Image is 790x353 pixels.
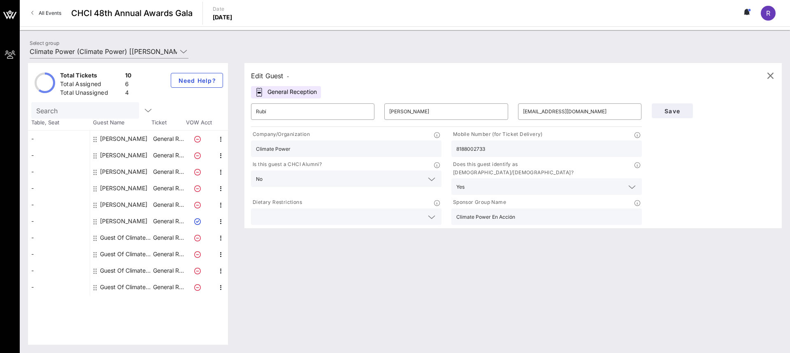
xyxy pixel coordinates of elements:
[171,73,223,88] button: Need Help?
[100,164,147,180] div: Mark Magaña
[28,164,90,180] div: -
[28,213,90,229] div: -
[152,131,185,147] p: General R…
[451,160,634,177] p: Does this guest identify as [DEMOGRAPHIC_DATA]/[DEMOGRAPHIC_DATA]?
[251,86,321,98] div: General Reception
[151,119,184,127] span: Ticket
[39,10,61,16] span: All Events
[451,178,642,195] div: Yes
[256,176,263,182] div: No
[456,184,465,190] div: Yes
[152,180,185,196] p: General R…
[658,108,686,115] span: Save
[152,246,185,262] p: General R…
[100,246,152,262] div: Guest Of Climate Power
[100,229,152,246] div: Guest Of Climate Power
[60,89,122,99] div: Total Unassigned
[100,147,147,164] div: Julio Ricardo Varela
[152,196,185,213] p: General R…
[761,6,776,21] div: R
[152,279,185,295] p: General R…
[100,262,152,279] div: Guest Of Climate Power
[451,198,506,207] p: Sponsor Group Name
[60,71,122,82] div: Total Tickets
[125,80,132,90] div: 6
[100,196,147,213] div: Rubí Martínez
[152,164,185,180] p: General R…
[287,73,289,79] span: -
[100,213,147,229] div: Rubi Martinez
[251,130,310,139] p: Company/Organization
[213,13,232,21] p: [DATE]
[125,71,132,82] div: 10
[30,40,59,46] label: Select group
[389,105,503,118] input: Last Name*
[100,180,147,196] div: Marlene Ramirez
[28,246,90,262] div: -
[100,279,152,295] div: Guest Of Climate Power
[652,103,693,118] button: Save
[28,196,90,213] div: -
[28,147,90,164] div: -
[28,131,90,147] div: -
[766,9,770,17] span: R
[125,89,132,99] div: 4
[178,77,216,84] span: Need Help?
[28,229,90,246] div: -
[256,105,369,118] input: First Name*
[90,119,151,127] span: Guest Name
[451,130,543,139] p: Mobile Number (for Ticket Delivery)
[251,198,302,207] p: Dietary Restrictions
[523,105,637,118] input: Email*
[184,119,213,127] span: VOW Acct
[251,171,441,187] div: No
[28,119,90,127] span: Table, Seat
[152,262,185,279] p: General R…
[60,80,122,90] div: Total Assigned
[28,180,90,196] div: -
[251,70,289,82] div: Edit Guest
[100,131,147,147] div: Jorge Gonzalez
[26,7,66,20] a: All Events
[213,5,232,13] p: Date
[152,147,185,164] p: General R…
[28,279,90,295] div: -
[71,7,193,19] span: CHCI 48th Annual Awards Gala
[152,229,185,246] p: General R…
[152,213,185,229] p: General R…
[251,160,322,169] p: Is this guest a CHCI Alumni?
[28,262,90,279] div: -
